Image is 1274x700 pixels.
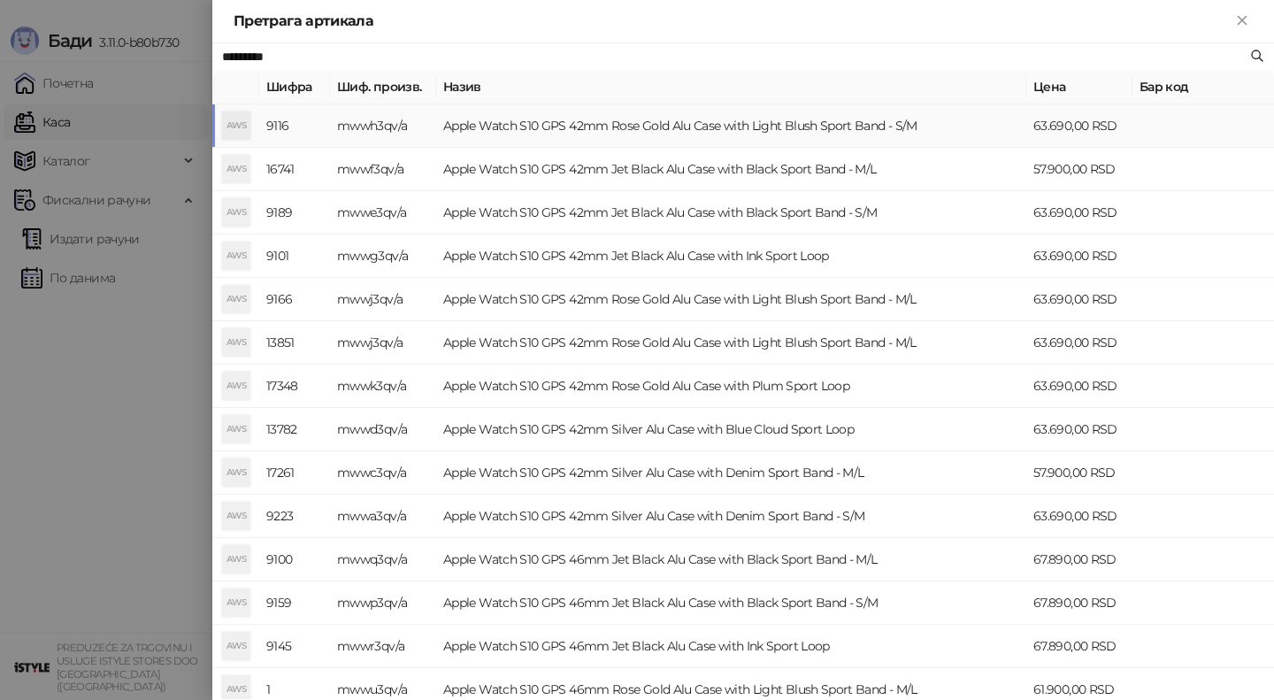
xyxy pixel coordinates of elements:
[1026,148,1132,191] td: 57.900,00 RSD
[436,278,1026,321] td: Apple Watch S10 GPS 42mm Rose Gold Alu Case with Light Blush Sport Band - M/L
[436,104,1026,148] td: Apple Watch S10 GPS 42mm Rose Gold Alu Case with Light Blush Sport Band - S/M
[330,148,436,191] td: mwwf3qv/a
[259,321,330,365] td: 13851
[1026,235,1132,278] td: 63.690,00 RSD
[234,11,1232,32] div: Претрага артикала
[1132,70,1274,104] th: Бар код
[259,278,330,321] td: 9166
[1026,625,1132,668] td: 67.890,00 RSD
[259,70,330,104] th: Шифра
[259,538,330,581] td: 9100
[259,235,330,278] td: 9101
[330,581,436,625] td: mwwp3qv/a
[330,408,436,451] td: mwwd3qv/a
[259,451,330,495] td: 17261
[259,148,330,191] td: 16741
[259,191,330,235] td: 9189
[1026,408,1132,451] td: 63.690,00 RSD
[436,451,1026,495] td: Apple Watch S10 GPS 42mm Silver Alu Case with Denim Sport Band - M/L
[222,545,250,573] div: AWS
[259,365,330,408] td: 17348
[330,278,436,321] td: mwwj3qv/a
[436,538,1026,581] td: Apple Watch S10 GPS 46mm Jet Black Alu Case with Black Sport Band - M/L
[259,581,330,625] td: 9159
[330,70,436,104] th: Шиф. произв.
[222,242,250,270] div: AWS
[436,321,1026,365] td: Apple Watch S10 GPS 42mm Rose Gold Alu Case with Light Blush Sport Band - M/L
[222,415,250,443] div: AWS
[1232,11,1253,32] button: Close
[222,328,250,357] div: AWS
[259,104,330,148] td: 9116
[1026,70,1132,104] th: Цена
[222,285,250,313] div: AWS
[259,408,330,451] td: 13782
[1026,278,1132,321] td: 63.690,00 RSD
[330,451,436,495] td: mwwc3qv/a
[222,155,250,183] div: AWS
[436,495,1026,538] td: Apple Watch S10 GPS 42mm Silver Alu Case with Denim Sport Band - S/M
[259,495,330,538] td: 9223
[1026,495,1132,538] td: 63.690,00 RSD
[330,321,436,365] td: mwwj3qv/a
[222,502,250,530] div: AWS
[222,458,250,487] div: AWS
[436,625,1026,668] td: Apple Watch S10 GPS 46mm Jet Black Alu Case with Ink Sport Loop
[1026,581,1132,625] td: 67.890,00 RSD
[436,148,1026,191] td: Apple Watch S10 GPS 42mm Jet Black Alu Case with Black Sport Band - M/L
[436,365,1026,408] td: Apple Watch S10 GPS 42mm Rose Gold Alu Case with Plum Sport Loop
[1026,451,1132,495] td: 57.900,00 RSD
[330,495,436,538] td: mwwa3qv/a
[330,538,436,581] td: mwwq3qv/a
[330,191,436,235] td: mwwe3qv/a
[330,625,436,668] td: mwwr3qv/a
[1026,321,1132,365] td: 63.690,00 RSD
[222,632,250,660] div: AWS
[436,581,1026,625] td: Apple Watch S10 GPS 46mm Jet Black Alu Case with Black Sport Band - S/M
[222,372,250,400] div: AWS
[222,588,250,617] div: AWS
[436,235,1026,278] td: Apple Watch S10 GPS 42mm Jet Black Alu Case with Ink Sport Loop
[330,365,436,408] td: mwwk3qv/a
[1026,104,1132,148] td: 63.690,00 RSD
[222,112,250,140] div: AWS
[1026,191,1132,235] td: 63.690,00 RSD
[259,625,330,668] td: 9145
[436,70,1026,104] th: Назив
[1026,538,1132,581] td: 67.890,00 RSD
[330,104,436,148] td: mwwh3qv/a
[436,191,1026,235] td: Apple Watch S10 GPS 42mm Jet Black Alu Case with Black Sport Band - S/M
[330,235,436,278] td: mwwg3qv/a
[436,408,1026,451] td: Apple Watch S10 GPS 42mm Silver Alu Case with Blue Cloud Sport Loop
[1026,365,1132,408] td: 63.690,00 RSD
[222,198,250,227] div: AWS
